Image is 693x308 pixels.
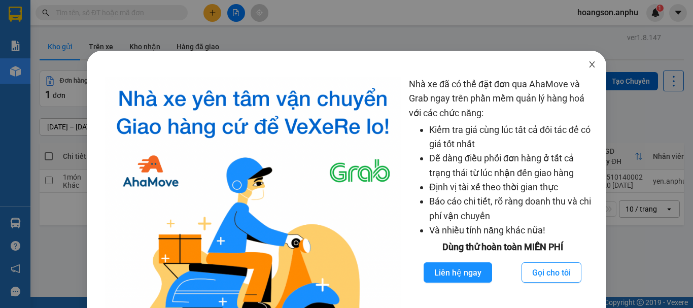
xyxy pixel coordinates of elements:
button: Close [578,51,606,79]
li: Và nhiều tính năng khác nữa! [429,223,596,237]
div: Dùng thử hoàn toàn MIỄN PHÍ [409,240,596,254]
li: Báo cáo chi tiết, rõ ràng doanh thu và chi phí vận chuyển [429,194,596,223]
button: Liên hệ ngay [424,262,492,283]
li: Kiểm tra giá cùng lúc tất cả đối tác để có giá tốt nhất [429,123,596,152]
button: Gọi cho tôi [522,262,581,283]
span: Gọi cho tôi [532,266,571,279]
li: Định vị tài xế theo thời gian thực [429,180,596,194]
span: close [588,60,596,69]
span: Liên hệ ngay [434,266,481,279]
li: Dễ dàng điều phối đơn hàng ở tất cả trạng thái từ lúc nhận đến giao hàng [429,151,596,180]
